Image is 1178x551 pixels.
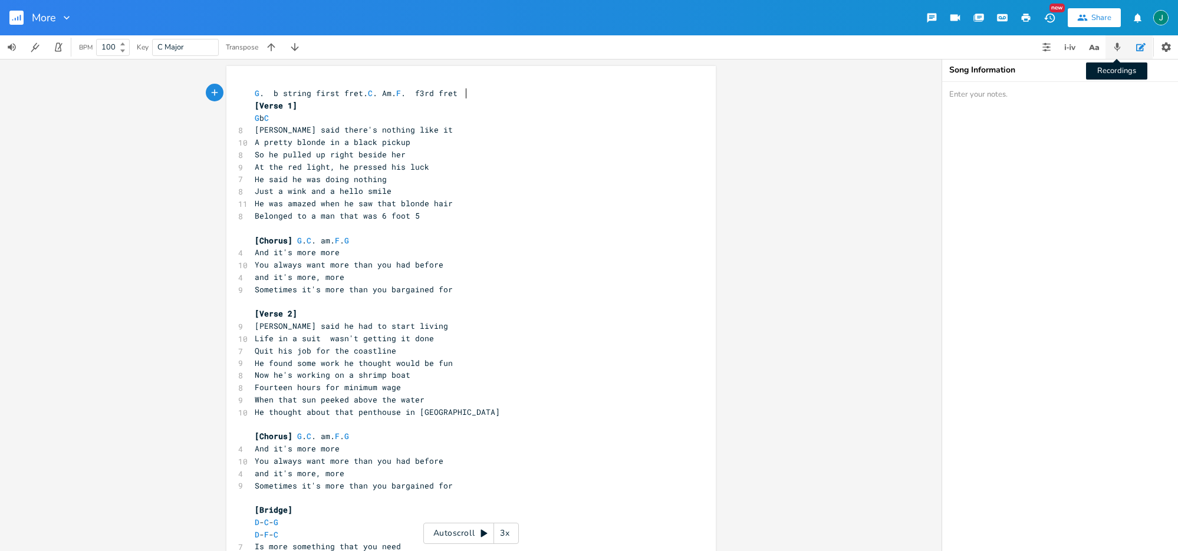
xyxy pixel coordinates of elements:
[344,431,349,441] span: G
[79,44,93,51] div: BPM
[255,529,259,540] span: D
[226,44,258,51] div: Transpose
[255,235,349,246] span: . . am. .
[255,529,278,540] span: - -
[255,161,429,172] span: At the red light, he pressed his luck
[255,186,391,196] span: Just a wink and a hello smile
[307,431,311,441] span: C
[494,523,515,544] div: 3x
[1049,4,1065,12] div: New
[335,235,340,246] span: F
[255,149,406,160] span: So he pulled up right beside her
[255,358,453,368] span: He found some work he thought would be fun
[255,272,344,282] span: and it's more, more
[255,407,500,417] span: He thought about that penthouse in [GEOGRAPHIC_DATA]
[255,504,292,515] span: [Bridge]
[255,308,297,319] span: [Verse 2]
[255,369,410,380] span: Now he's working on a shrimp boat
[1091,12,1111,23] div: Share
[255,517,278,527] span: - -
[255,517,259,527] span: D
[157,42,184,52] span: C Major
[1105,35,1129,59] button: Recordings
[949,66,1171,74] div: Song Information
[274,517,278,527] span: G
[255,284,453,295] span: Sometimes it's more than you bargained for
[255,88,458,98] span: . b string first fret. . Am. . f3rd fret
[368,88,373,98] span: C
[255,247,340,258] span: And it's more more
[255,88,259,98] span: G
[344,235,349,246] span: G
[255,468,344,479] span: and it's more, more
[255,333,434,344] span: Life in a suit wasn't getting it done
[255,394,425,405] span: When that sun peeked above the water
[255,124,453,135] span: [PERSON_NAME] said there's nothing like it
[255,321,448,331] span: [PERSON_NAME] said he had to start living
[32,12,56,23] span: More
[255,480,453,491] span: Sometimes it's more than you bargained for
[255,113,259,123] span: G
[255,174,387,184] span: He said he was doing nothing
[255,137,410,147] span: A pretty blonde in a black pickup
[255,198,453,209] span: He was amazed when he saw that blonde hair
[255,259,443,270] span: You always want more than you had before
[255,345,396,356] span: Quit his job for the coastline
[396,88,401,98] span: F
[255,431,292,441] span: [Chorus]
[1068,8,1121,27] button: Share
[255,210,420,221] span: Belonged to a man that was 6 foot 5
[255,431,349,441] span: . . am. .
[307,235,311,246] span: C
[255,100,297,111] span: [Verse 1]
[335,431,340,441] span: F
[255,456,443,466] span: You always want more than you had before
[255,443,340,454] span: And it's more more
[274,529,278,540] span: C
[264,113,269,123] span: C
[264,529,269,540] span: F
[297,235,302,246] span: G
[423,523,519,544] div: Autoscroll
[297,431,302,441] span: G
[137,44,149,51] div: Key
[1038,7,1061,28] button: New
[255,235,292,246] span: [Chorus]
[264,517,269,527] span: C
[255,382,401,392] span: Fourteen hours for minimum wage
[1153,10,1169,25] img: Jim Rudolf
[255,113,269,123] span: b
